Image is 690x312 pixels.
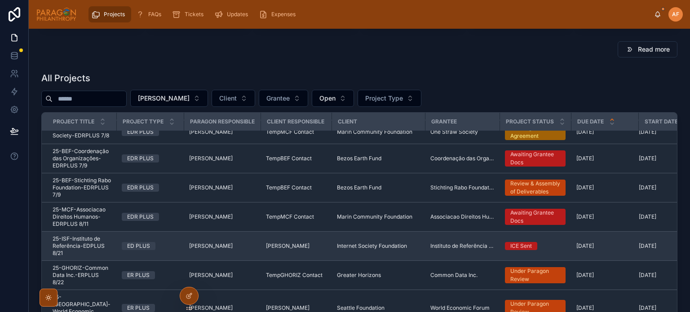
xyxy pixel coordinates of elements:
[219,94,237,103] span: Client
[510,209,560,225] div: Awaiting Grantee Docs
[576,304,633,312] a: [DATE]
[53,125,111,139] a: 25-MCF-One Straw Society-EDRPLUS 7/8
[510,180,560,196] div: Review & Assembly of Deliverables
[510,242,532,250] div: ICE Sent
[189,184,255,191] a: [PERSON_NAME]
[505,267,566,283] a: Under Paragon Review
[639,213,656,220] span: [DATE]
[53,206,111,228] span: 25-MCF-Associacao Direitos Humanos-EDRPLUS 8/11
[227,11,248,18] span: Updates
[337,242,407,250] span: Internet Society Foundation
[266,94,290,103] span: Grantee
[122,184,178,192] a: EDR PLUS
[639,184,656,191] span: [DATE]
[88,6,131,22] a: Projects
[266,304,326,312] a: [PERSON_NAME]
[510,150,560,167] div: Awaiting Grantee Docs
[53,177,111,198] a: 25-BEF-Stichting Rabo Foundation-EDRPLUS 7/9
[576,304,594,312] span: [DATE]
[337,242,420,250] a: Internet Society Foundation
[337,128,420,136] a: Marin Community Foundation
[53,264,111,286] a: 25-GHORIZ-Common Data Inc.-ERPLUS 8/22
[576,242,633,250] a: [DATE]
[127,184,154,192] div: EDR PLUS
[189,272,255,279] a: [PERSON_NAME]
[430,184,494,191] a: Stichting Rabo Foundation
[189,128,233,136] span: [PERSON_NAME]
[337,128,412,136] span: Marin Community Foundation
[576,128,594,136] span: [DATE]
[127,128,154,136] div: EDR PLUS
[337,184,420,191] a: Bezos Earth Fund
[122,271,178,279] a: ER PLUS
[430,272,478,279] span: Common Data Inc.
[122,128,178,136] a: EDR PLUS
[577,118,604,125] span: Due Date
[271,11,296,18] span: Expenses
[53,235,111,257] span: 25-ISF-Instituto de Referência-EDPLUS 8/21
[576,128,633,136] a: [DATE]
[41,72,90,84] h1: All Projects
[266,155,312,162] span: TempBEF Contact
[337,155,381,162] span: Bezos Earth Fund
[639,242,656,250] span: [DATE]
[104,11,125,18] span: Projects
[337,304,385,312] span: Seattle Foundation
[189,272,233,279] span: [PERSON_NAME]
[189,304,255,312] a: [PERSON_NAME]
[576,155,594,162] span: [DATE]
[576,213,594,220] span: [DATE]
[127,304,150,312] div: ER PLUS
[337,155,420,162] a: Bezos Earth Fund
[430,213,494,220] a: Associacao Direitos Humanos [PERSON_NAME]
[337,184,381,191] span: Bezos Earth Fund
[639,155,656,162] span: [DATE]
[133,6,168,22] a: FAQs
[337,272,420,279] a: Greater Horizons
[138,94,190,103] span: [PERSON_NAME]
[189,242,255,250] a: [PERSON_NAME]
[266,213,314,220] span: TempMCF Contact
[127,242,150,250] div: ED PLUS
[169,6,210,22] a: Tickets
[337,213,412,220] span: Marin Community Foundation
[189,304,233,312] span: [PERSON_NAME]
[53,148,111,169] a: 25-BEF-Coordenação das Organizações-EDRPLUS 7/9
[576,184,594,191] span: [DATE]
[430,272,494,279] a: Common Data Inc.
[505,150,566,167] a: Awaiting Grantee Docs
[576,155,633,162] a: [DATE]
[358,90,421,107] button: Select Button
[84,4,654,24] div: scrollable content
[639,272,656,279] span: [DATE]
[576,272,633,279] a: [DATE]
[638,45,670,54] span: Read more
[505,209,566,225] a: Awaiting Grantee Docs
[127,271,150,279] div: ER PLUS
[430,155,494,162] a: Coordenação das Organizações Indígenas da Amazônia Brasileira - COIAB
[645,118,678,125] span: Start Date
[576,184,633,191] a: [DATE]
[53,118,94,125] span: Project Title
[189,155,233,162] span: [PERSON_NAME]
[122,213,178,221] a: EDR PLUS
[576,213,633,220] a: [DATE]
[189,213,233,220] span: [PERSON_NAME]
[122,154,178,163] a: EDR PLUS
[266,213,326,220] a: TempMCF Contact
[672,11,679,18] span: AF
[212,6,254,22] a: Updates
[510,124,560,140] div: Awaiting Grant Agreement
[430,128,494,136] a: One Straw Society
[130,90,208,107] button: Select Button
[266,272,323,279] span: TempGHORIZ Contact
[266,128,314,136] span: TempMCF Contact
[338,118,357,125] span: Client
[266,184,312,191] span: TempBEF Contact
[576,272,594,279] span: [DATE]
